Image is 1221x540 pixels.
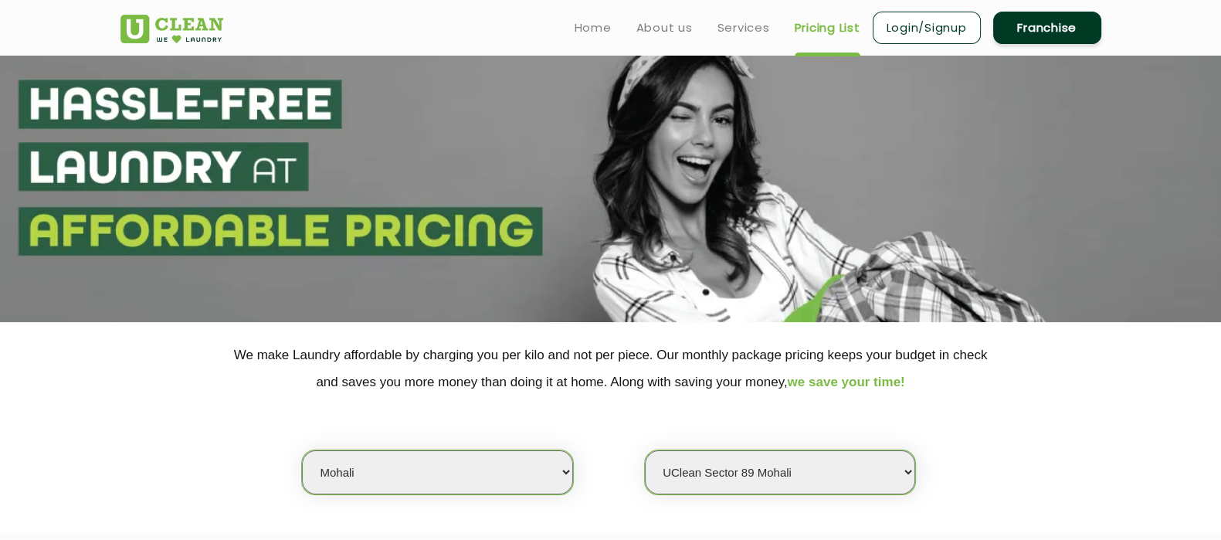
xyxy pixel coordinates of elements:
[636,19,693,37] a: About us
[795,19,860,37] a: Pricing List
[120,15,223,43] img: UClean Laundry and Dry Cleaning
[788,375,905,389] span: we save your time!
[575,19,612,37] a: Home
[120,341,1101,396] p: We make Laundry affordable by charging you per kilo and not per piece. Our monthly package pricin...
[873,12,981,44] a: Login/Signup
[717,19,770,37] a: Services
[993,12,1101,44] a: Franchise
